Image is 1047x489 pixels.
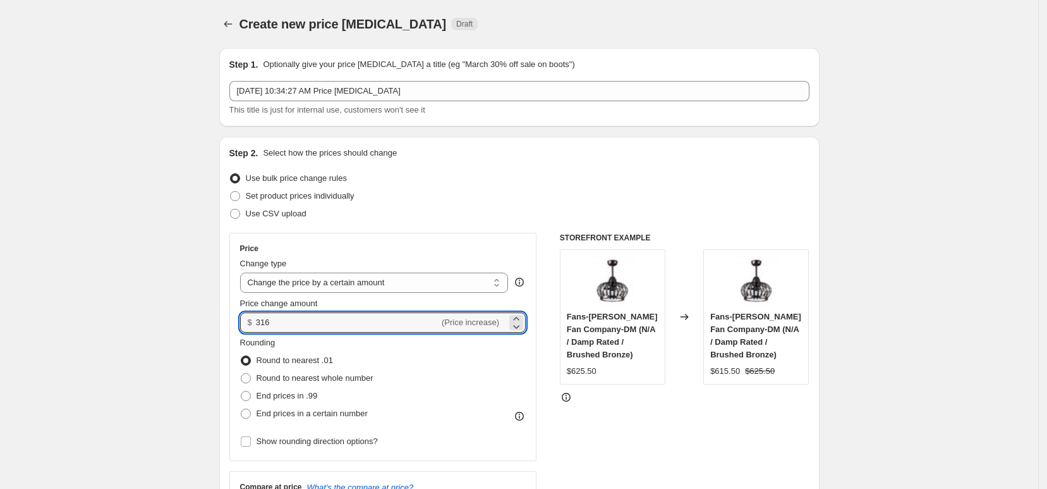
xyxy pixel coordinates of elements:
span: Use CSV upload [246,209,306,218]
img: DM-BB-20-01_80x.jpg [731,256,782,307]
span: Price change amount [240,299,318,308]
button: Price change jobs [219,15,237,33]
span: $ [248,318,252,327]
span: Draft [456,19,473,29]
span: Set product prices individually [246,191,354,201]
h2: Step 1. [229,58,258,71]
span: Fans-[PERSON_NAME] Fan Company-DM (N/A / Damp Rated / Brushed Bronze) [710,312,801,359]
h2: Step 2. [229,147,258,159]
img: DM-BB-20-01_80x.jpg [587,256,638,307]
input: 30% off holiday sale [229,81,809,101]
span: (Price increase) [442,318,499,327]
h6: STOREFRONT EXAMPLE [560,233,809,243]
p: Select how the prices should change [263,147,397,159]
span: Rounding [240,338,275,347]
span: End prices in .99 [257,391,318,400]
span: Use bulk price change rules [246,173,347,183]
input: -10.00 [256,313,439,333]
span: Round to nearest whole number [257,373,373,383]
h3: Price [240,244,258,254]
span: Create new price [MEDICAL_DATA] [239,17,447,31]
span: End prices in a certain number [257,409,368,418]
span: This title is just for internal use, customers won't see it [229,105,425,115]
span: Show rounding direction options? [257,436,378,446]
div: $625.50 [567,365,596,378]
span: Fans-[PERSON_NAME] Fan Company-DM (N/A / Damp Rated / Brushed Bronze) [567,312,658,359]
p: Optionally give your price [MEDICAL_DATA] a title (eg "March 30% off sale on boots") [263,58,574,71]
div: help [513,276,526,288]
div: $615.50 [710,365,740,378]
span: Change type [240,259,287,268]
span: Round to nearest .01 [257,356,333,365]
strike: $625.50 [745,365,775,378]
